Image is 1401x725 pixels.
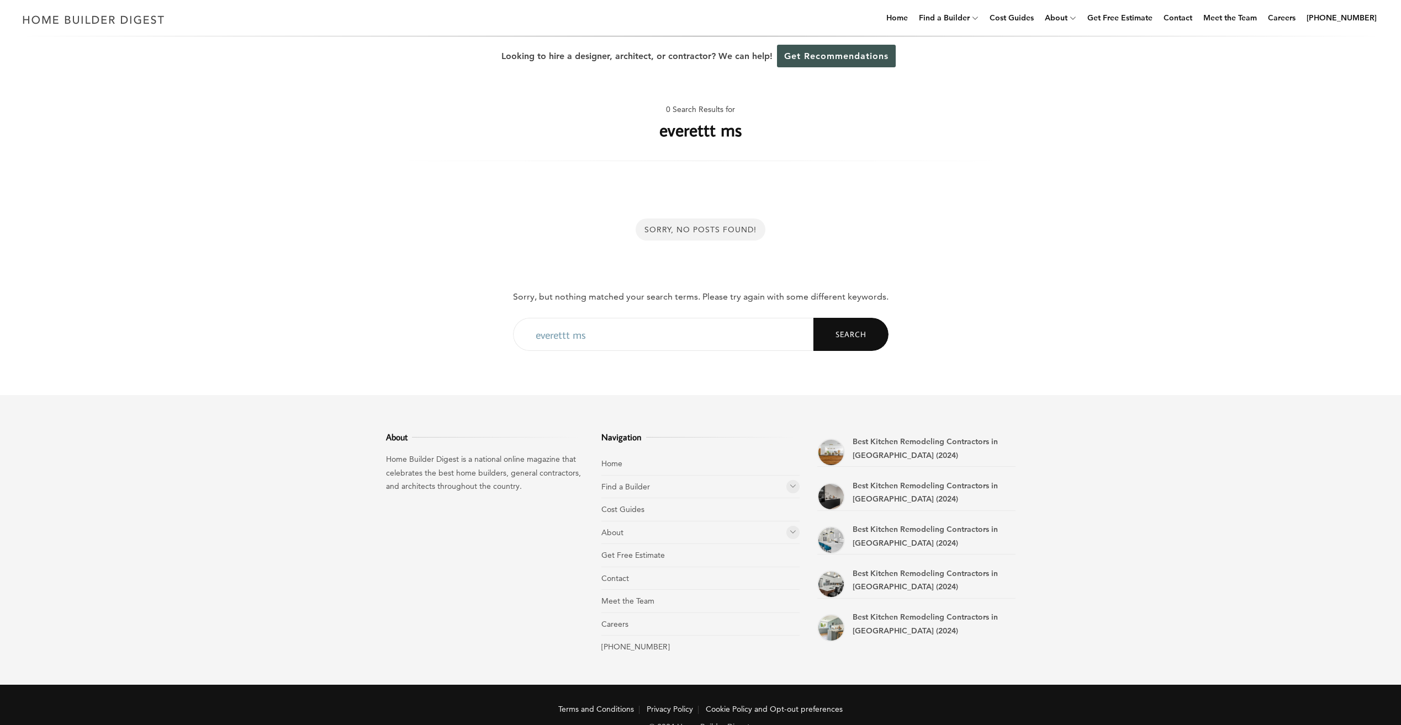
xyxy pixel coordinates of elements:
[659,116,742,143] h1: everettt ms
[853,481,998,504] a: Best Kitchen Remodeling Contractors in [GEOGRAPHIC_DATA] (2024)
[601,596,654,606] a: Meet the Team
[386,452,584,493] p: Home Builder Digest is a national online magazine that celebrates the best home builders, general...
[853,612,998,636] a: Best Kitchen Remodeling Contractors in [GEOGRAPHIC_DATA] (2024)
[853,568,998,592] a: Best Kitchen Remodeling Contractors in [GEOGRAPHIC_DATA] (2024)
[601,482,650,492] a: Find a Builder
[601,504,644,514] a: Cost Guides
[601,527,623,537] a: About
[601,642,670,652] a: [PHONE_NUMBER]
[636,218,765,241] div: Sorry, No Posts Found!
[513,289,889,305] p: Sorry, but nothing matched your search terms. Please try again with some different keywords.
[817,483,845,510] a: Best Kitchen Remodeling Contractors in Plantation (2024)
[386,430,584,444] h3: About
[706,704,843,714] a: Cookie Policy and Opt-out preferences
[813,318,889,351] button: Search
[558,704,634,714] a: Terms and Conditions
[513,318,813,351] input: Search...
[817,439,845,466] a: Best Kitchen Remodeling Contractors in Doral (2024)
[836,329,866,339] span: Search
[666,103,735,116] span: 0 Search Results for
[601,459,622,468] a: Home
[853,436,998,460] a: Best Kitchen Remodeling Contractors in [GEOGRAPHIC_DATA] (2024)
[601,430,800,444] h3: Navigation
[601,619,628,629] a: Careers
[647,704,693,714] a: Privacy Policy
[601,573,629,583] a: Contact
[817,526,845,554] a: Best Kitchen Remodeling Contractors in Coral Gables (2024)
[817,614,845,642] a: Best Kitchen Remodeling Contractors in Miami Beach (2024)
[853,524,998,548] a: Best Kitchen Remodeling Contractors in [GEOGRAPHIC_DATA] (2024)
[18,9,170,30] img: Home Builder Digest
[817,571,845,598] a: Best Kitchen Remodeling Contractors in Boca Raton (2024)
[601,550,665,560] a: Get Free Estimate
[777,45,896,67] a: Get Recommendations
